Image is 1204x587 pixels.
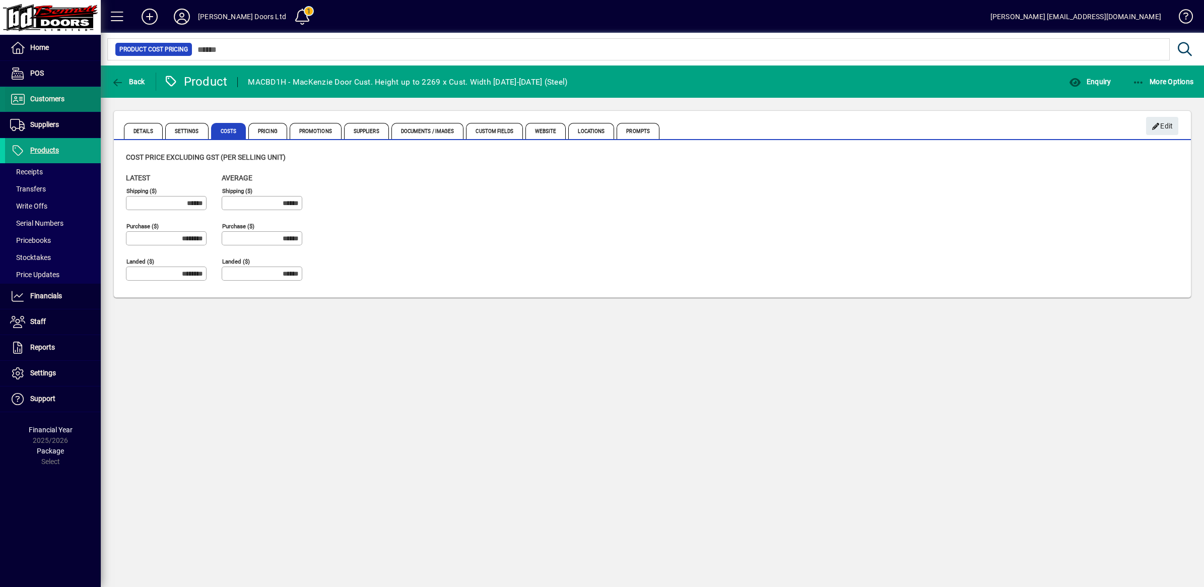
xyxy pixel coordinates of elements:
span: Financials [30,292,62,300]
span: Back [111,78,145,86]
span: Transfers [10,185,46,193]
span: Settings [30,369,56,377]
div: [PERSON_NAME] [EMAIL_ADDRESS][DOMAIN_NAME] [990,9,1161,25]
a: Staff [5,309,101,335]
span: Cost price excluding GST (per selling unit) [126,153,286,161]
span: Pricebooks [10,236,51,244]
span: Stocktakes [10,253,51,262]
mat-label: Purchase ($) [222,223,254,230]
span: Settings [165,123,209,139]
span: Custom Fields [466,123,522,139]
span: Package [37,447,64,455]
span: Costs [211,123,246,139]
mat-label: Shipping ($) [222,187,252,194]
a: POS [5,61,101,86]
button: Profile [166,8,198,26]
span: Home [30,43,49,51]
span: Suppliers [344,123,389,139]
div: Product [164,74,228,90]
span: Customers [30,95,64,103]
span: Serial Numbers [10,219,63,227]
mat-label: Landed ($) [222,258,250,265]
div: [PERSON_NAME] Doors Ltd [198,9,286,25]
a: Serial Numbers [5,215,101,232]
button: Edit [1146,117,1178,135]
span: POS [30,69,44,77]
span: More Options [1132,78,1194,86]
div: MACBD1H - MacKenzie Door Cust. Height up to 2269 x Cust. Width [DATE]-[DATE] (Steel) [248,74,567,90]
button: Add [133,8,166,26]
a: Pricebooks [5,232,101,249]
button: Back [109,73,148,91]
button: More Options [1130,73,1196,91]
span: Average [222,174,252,182]
span: Details [124,123,163,139]
span: Suppliers [30,120,59,128]
a: Suppliers [5,112,101,138]
mat-label: Landed ($) [126,258,154,265]
span: Prompts [617,123,659,139]
span: Pricing [248,123,287,139]
a: Home [5,35,101,60]
a: Stocktakes [5,249,101,266]
span: Reports [30,343,55,351]
span: Price Updates [10,271,59,279]
span: Write Offs [10,202,47,210]
a: Receipts [5,163,101,180]
span: Latest [126,174,150,182]
button: Enquiry [1066,73,1113,91]
a: Financials [5,284,101,309]
span: Product Cost Pricing [119,44,188,54]
span: Products [30,146,59,154]
a: Knowledge Base [1171,2,1191,35]
span: Financial Year [29,426,73,434]
app-page-header-button: Back [101,73,156,91]
span: Enquiry [1069,78,1111,86]
span: Website [525,123,566,139]
a: Transfers [5,180,101,198]
span: Support [30,395,55,403]
span: Staff [30,317,46,325]
a: Settings [5,361,101,386]
span: Locations [568,123,614,139]
span: Documents / Images [391,123,464,139]
a: Reports [5,335,101,360]
mat-label: Shipping ($) [126,187,157,194]
span: Promotions [290,123,342,139]
mat-label: Purchase ($) [126,223,159,230]
a: Support [5,386,101,412]
span: Receipts [10,168,43,176]
a: Price Updates [5,266,101,283]
a: Customers [5,87,101,112]
a: Write Offs [5,198,101,215]
span: Edit [1152,118,1173,135]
